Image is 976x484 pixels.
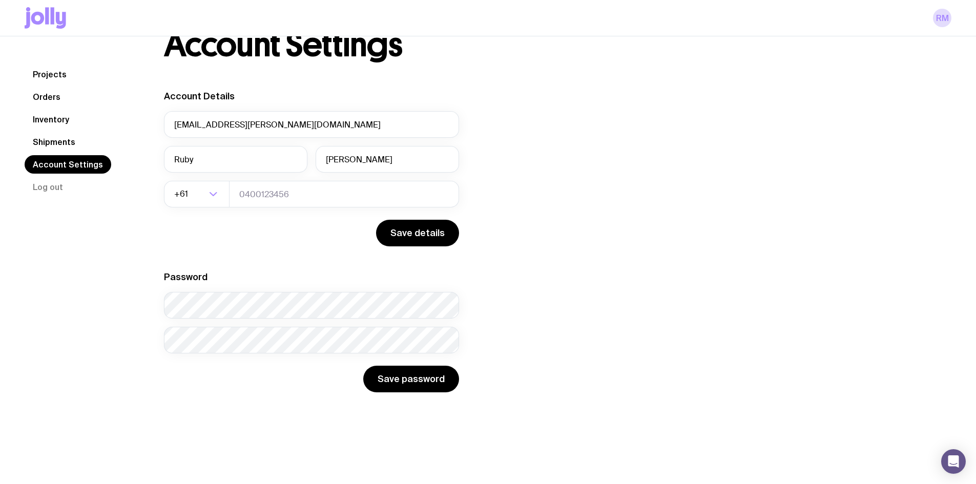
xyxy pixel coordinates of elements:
[25,110,77,129] a: Inventory
[25,178,71,196] button: Log out
[25,88,69,106] a: Orders
[164,181,230,207] div: Search for option
[25,65,75,83] a: Projects
[164,29,402,61] h1: Account Settings
[316,146,459,173] input: Last Name
[941,449,966,474] div: Open Intercom Messenger
[190,181,206,207] input: Search for option
[933,9,951,27] a: RM
[174,181,190,207] span: +61
[164,146,307,173] input: First Name
[229,181,459,207] input: 0400123456
[25,155,111,174] a: Account Settings
[363,366,459,392] button: Save password
[164,91,235,101] label: Account Details
[164,271,207,282] label: Password
[25,133,84,151] a: Shipments
[376,220,459,246] button: Save details
[164,111,459,138] input: your@email.com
